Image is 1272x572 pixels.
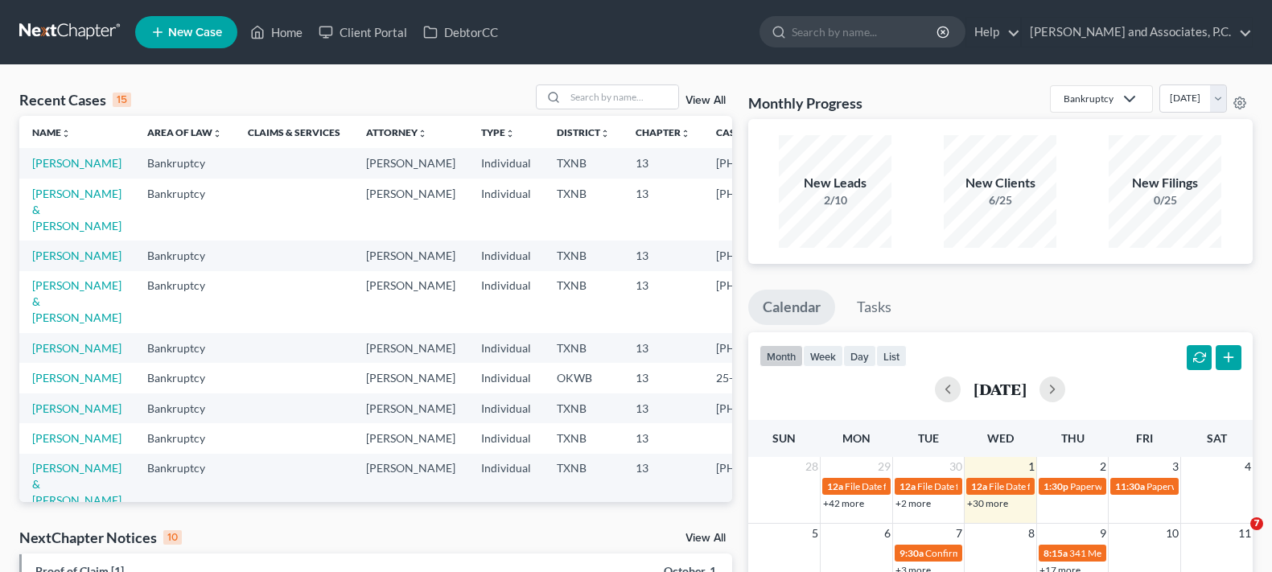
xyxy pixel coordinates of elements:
span: 29 [876,457,892,476]
a: Area of Lawunfold_more [147,126,222,138]
span: Sat [1207,431,1227,445]
span: 11:30a [1115,480,1145,492]
h3: Monthly Progress [748,93,862,113]
td: Bankruptcy [134,241,235,270]
td: 13 [623,363,703,393]
span: 1 [1027,457,1036,476]
td: [PHONE_NUMBER] [703,271,829,333]
span: 4 [1243,457,1253,476]
button: week [803,345,843,367]
a: Calendar [748,290,835,325]
span: 3 [1171,457,1180,476]
td: Individual [468,454,544,516]
a: Help [966,18,1020,47]
span: Tue [918,431,939,445]
h2: [DATE] [974,381,1027,397]
button: month [759,345,803,367]
td: Bankruptcy [134,271,235,333]
td: [PERSON_NAME] [353,241,468,270]
div: NextChapter Notices [19,528,182,547]
td: Individual [468,333,544,363]
td: 25-11940 [703,363,829,393]
span: 8:15a [1044,547,1068,559]
a: View All [685,95,726,106]
a: Districtunfold_more [557,126,610,138]
div: 0/25 [1109,192,1221,208]
td: [PERSON_NAME] [353,454,468,516]
span: 5 [810,524,820,543]
span: Thu [1061,431,1085,445]
a: [PERSON_NAME] [32,371,121,385]
td: TXNB [544,393,623,423]
a: Attorneyunfold_more [366,126,427,138]
td: Individual [468,363,544,393]
td: TXNB [544,241,623,270]
a: DebtorCC [415,18,506,47]
td: [PHONE_NUMBER] [703,241,829,270]
td: TXNB [544,333,623,363]
td: [PHONE_NUMBER] [703,333,829,363]
div: New Leads [779,174,891,192]
td: TXNB [544,423,623,453]
a: +30 more [967,497,1008,509]
i: unfold_more [505,129,515,138]
span: Wed [987,431,1014,445]
td: [PERSON_NAME] [353,271,468,333]
div: New Filings [1109,174,1221,192]
span: Confirmation hearing for [PERSON_NAME] [925,547,1108,559]
th: Claims & Services [235,116,353,148]
td: Bankruptcy [134,423,235,453]
td: Individual [468,393,544,423]
div: 2/10 [779,192,891,208]
span: File Date for [PERSON_NAME] [845,480,974,492]
a: Client Portal [311,18,415,47]
td: TXNB [544,454,623,516]
td: TXNB [544,148,623,178]
span: Fri [1136,431,1153,445]
td: [PERSON_NAME] [353,393,468,423]
a: Chapterunfold_more [636,126,690,138]
i: unfold_more [61,129,71,138]
td: [PERSON_NAME] [353,423,468,453]
td: Bankruptcy [134,393,235,423]
td: Individual [468,241,544,270]
span: Paperwork appt for [PERSON_NAME] [1070,480,1229,492]
a: +2 more [895,497,931,509]
td: [PHONE_NUMBER] [703,454,829,516]
a: +42 more [823,497,864,509]
a: [PERSON_NAME] [32,156,121,170]
span: 341 Meeting for [PERSON_NAME] [1069,547,1214,559]
td: OKWB [544,363,623,393]
span: 12a [827,480,843,492]
td: 13 [623,148,703,178]
td: [PERSON_NAME] [353,363,468,393]
td: Bankruptcy [134,333,235,363]
div: 6/25 [944,192,1056,208]
td: 13 [623,241,703,270]
span: 9 [1098,524,1108,543]
a: [PERSON_NAME] & [PERSON_NAME] [32,278,121,324]
td: TXNB [544,179,623,241]
td: Bankruptcy [134,179,235,241]
i: unfold_more [418,129,427,138]
td: 13 [623,454,703,516]
td: Individual [468,148,544,178]
td: [PHONE_NUMBER] [703,179,829,241]
a: Nameunfold_more [32,126,71,138]
a: [PERSON_NAME] and Associates, P.C. [1022,18,1252,47]
a: [PERSON_NAME] [32,341,121,355]
div: New Clients [944,174,1056,192]
td: Bankruptcy [134,454,235,516]
td: Individual [468,271,544,333]
span: Mon [842,431,871,445]
i: unfold_more [681,129,690,138]
a: Case Nounfold_more [716,126,768,138]
a: [PERSON_NAME] [32,401,121,415]
input: Search by name... [566,85,678,109]
div: 10 [163,530,182,545]
td: 13 [623,423,703,453]
span: 28 [804,457,820,476]
td: 13 [623,393,703,423]
i: unfold_more [600,129,610,138]
a: Home [242,18,311,47]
